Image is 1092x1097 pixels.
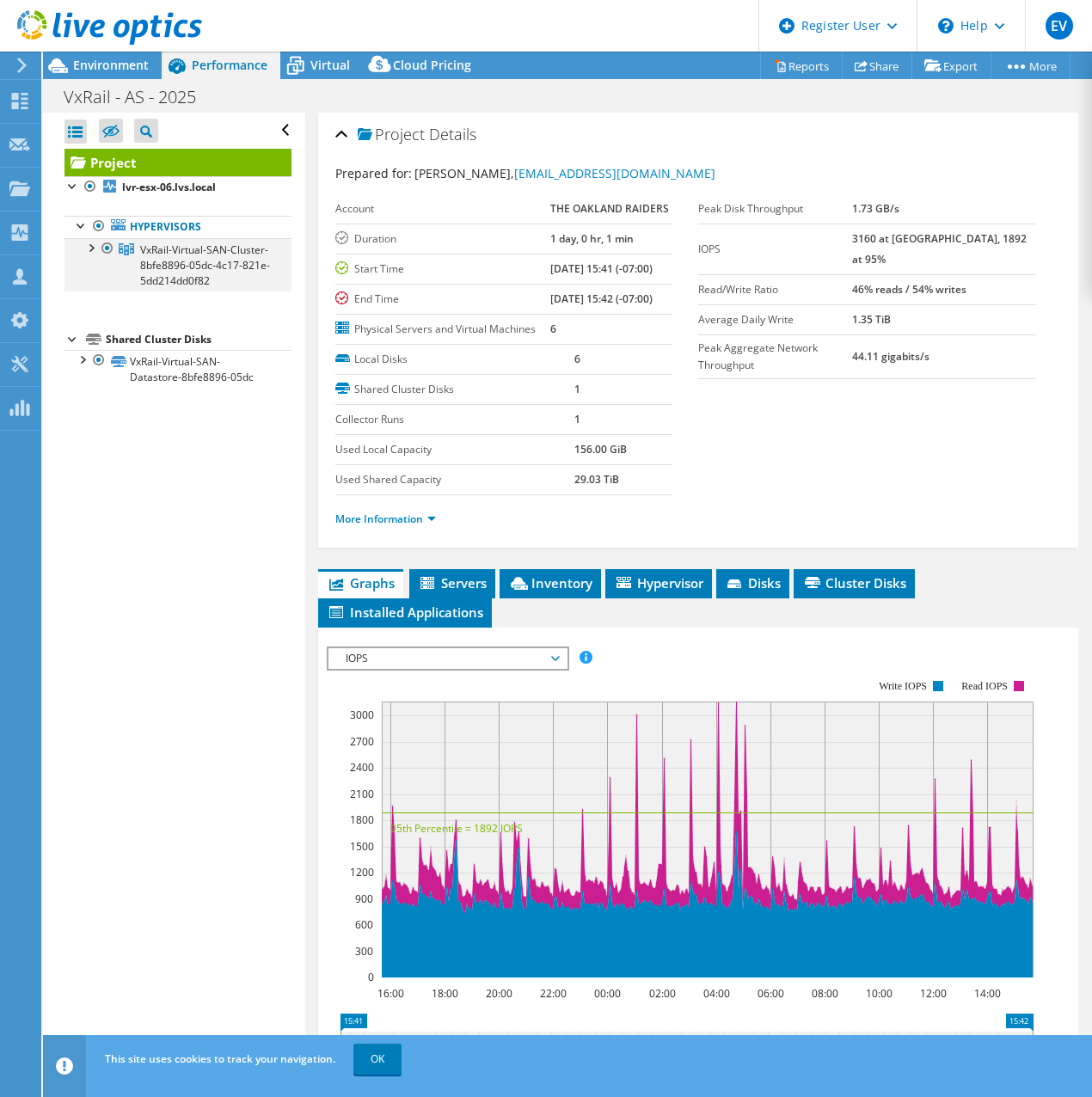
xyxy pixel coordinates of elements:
[961,680,1008,692] text: Read IOPS
[725,574,781,591] span: Disks
[353,1044,402,1075] a: OK
[335,351,574,368] label: Local Disks
[335,381,574,398] label: Shared Cluster Disks
[393,57,471,73] span: Cloud Pricing
[852,312,891,327] b: 1.35 TiB
[350,839,374,854] text: 1500
[698,281,852,298] label: Read/Write Ratio
[866,986,893,1001] text: 10:00
[703,986,730,1001] text: 04:00
[852,231,1027,267] b: 3160 at [GEOGRAPHIC_DATA], 1892 at 95%
[614,574,703,591] span: Hypervisor
[1046,12,1073,40] span: EV
[414,165,715,181] span: [PERSON_NAME],
[574,472,619,487] b: 29.03 TiB
[540,986,567,1001] text: 22:00
[64,350,291,388] a: VxRail-Virtual-SAN-Datastore-8bfe8896-05dc
[377,986,404,1001] text: 16:00
[550,322,556,336] b: 6
[64,176,291,199] a: lvr-esx-06.lvs.local
[335,165,412,181] label: Prepared for:
[335,441,574,458] label: Used Local Capacity
[337,648,558,669] span: IOPS
[432,986,458,1001] text: 18:00
[73,57,149,73] span: Environment
[802,574,906,591] span: Cluster Disks
[140,242,270,288] span: VxRail-Virtual-SAN-Cluster-8bfe8896-05dc-4c17-821e-5dd214dd0f82
[350,760,374,775] text: 2400
[335,471,574,488] label: Used Shared Capacity
[327,604,483,621] span: Installed Applications
[938,18,954,34] svg: \n
[327,574,395,591] span: Graphs
[812,986,838,1001] text: 08:00
[358,126,425,144] span: Project
[698,241,852,258] label: IOPS
[550,261,653,276] b: [DATE] 15:41 (-07:00)
[418,574,487,591] span: Servers
[429,124,476,144] span: Details
[594,986,621,1001] text: 00:00
[390,821,523,836] text: 95th Percentile = 1892 IOPS
[574,352,580,366] b: 6
[550,231,634,246] b: 1 day, 0 hr, 1 min
[550,291,653,306] b: [DATE] 15:42 (-07:00)
[649,986,676,1001] text: 02:00
[514,165,715,181] a: [EMAIL_ADDRESS][DOMAIN_NAME]
[350,734,374,749] text: 2700
[758,986,784,1001] text: 06:00
[350,708,374,722] text: 3000
[698,311,852,328] label: Average Daily Write
[508,574,592,591] span: Inventory
[842,52,912,79] a: Share
[879,680,927,692] text: Write IOPS
[105,1051,335,1066] span: This site uses cookies to track your navigation.
[64,216,291,238] a: Hypervisors
[911,52,991,79] a: Export
[574,412,580,426] b: 1
[106,329,291,350] div: Shared Cluster Disks
[574,442,627,457] b: 156.00 GiB
[698,340,852,374] label: Peak Aggregate Network Throughput
[335,411,574,428] label: Collector Runs
[355,944,373,959] text: 300
[335,512,436,526] a: More Information
[920,986,947,1001] text: 12:00
[350,812,374,827] text: 1800
[550,201,669,216] b: THE OAKLAND RAIDERS
[350,787,374,801] text: 2100
[852,201,899,216] b: 1.73 GB/s
[335,260,550,278] label: Start Time
[122,180,216,194] b: lvr-esx-06.lvs.local
[335,230,550,248] label: Duration
[56,88,223,107] h1: VxRail - AS - 2025
[852,282,966,297] b: 46% reads / 54% writes
[355,917,373,932] text: 600
[698,200,852,218] label: Peak Disk Throughput
[760,52,843,79] a: Reports
[350,865,374,879] text: 1200
[974,986,1001,1001] text: 14:00
[335,321,550,338] label: Physical Servers and Virtual Machines
[574,382,580,396] b: 1
[335,291,550,308] label: End Time
[310,57,350,73] span: Virtual
[486,986,512,1001] text: 20:00
[64,149,291,176] a: Project
[335,200,550,218] label: Account
[64,238,291,291] a: VxRail-Virtual-SAN-Cluster-8bfe8896-05dc-4c17-821e-5dd214dd0f82
[192,57,267,73] span: Performance
[852,349,929,364] b: 44.11 gigabits/s
[355,892,373,906] text: 900
[991,52,1071,79] a: More
[368,970,374,984] text: 0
